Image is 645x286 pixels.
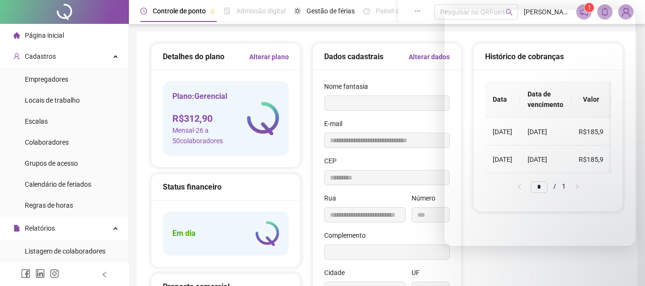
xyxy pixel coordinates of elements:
[163,181,289,193] div: Status financeiro
[172,125,247,146] span: Mensal - 26 a 50 colaboradores
[224,8,231,14] span: file-done
[13,32,20,39] span: home
[409,52,450,62] a: Alterar dados
[506,9,513,16] span: search
[210,9,215,14] span: pushpin
[236,7,285,15] span: Admissão digital
[140,8,147,14] span: clock-circle
[21,269,31,278] span: facebook
[601,8,609,16] span: bell
[307,7,355,15] span: Gestão de férias
[588,4,591,11] span: 1
[619,5,633,19] img: 93279
[412,267,426,278] label: UF
[35,269,45,278] span: linkedin
[25,96,80,104] span: Locais de trabalho
[249,52,289,62] a: Alterar plano
[584,3,594,12] sup: 1
[414,8,421,14] span: ellipsis
[294,8,301,14] span: sun
[324,156,343,166] label: CEP
[25,159,78,167] span: Grupos de acesso
[324,51,383,63] h5: Dados cadastrais
[172,228,196,239] h5: Em dia
[13,225,20,232] span: file
[376,7,413,15] span: Painel do DP
[247,102,279,135] img: logo-atual-colorida-simples.ef1a4d5a9bda94f4ab63.png
[25,247,106,255] span: Listagem de colaboradores
[324,230,372,241] label: Complemento
[412,193,442,203] label: Número
[172,91,247,102] h5: Plano: Gerencial
[25,53,56,60] span: Cadastros
[255,221,279,246] img: logo-atual-colorida-simples.ef1a4d5a9bda94f4ab63.png
[324,267,351,278] label: Cidade
[25,180,91,188] span: Calendário de feriados
[25,201,73,209] span: Regras de horas
[580,8,588,16] span: notification
[153,7,206,15] span: Controle de ponto
[524,7,571,17] span: [PERSON_NAME] - Jan-Pro
[25,32,64,39] span: Página inicial
[25,117,48,125] span: Escalas
[324,81,374,92] label: Nome fantasia
[50,269,59,278] span: instagram
[324,118,349,129] label: E-mail
[444,10,635,246] iframe: Intercom live chat
[101,271,108,278] span: left
[25,75,68,83] span: Empregadores
[13,53,20,60] span: user-add
[363,8,370,14] span: dashboard
[324,193,342,203] label: Rua
[613,254,635,276] iframe: Intercom live chat
[172,112,247,125] h4: R$ 312,90
[163,51,224,63] h5: Detalhes do plano
[25,138,69,146] span: Colaboradores
[25,224,55,232] span: Relatórios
